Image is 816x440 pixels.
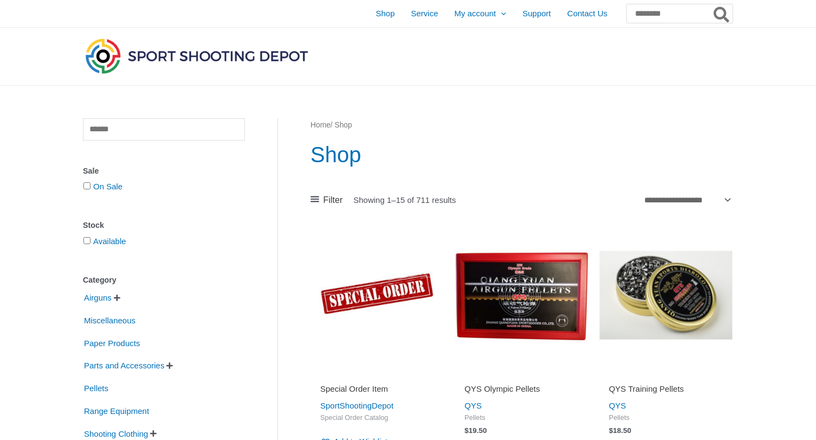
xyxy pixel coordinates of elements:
[711,4,733,23] button: Search
[464,384,578,394] h2: QYS Olympic Pellets
[83,237,90,244] input: Available
[166,362,173,369] span: 
[609,384,723,398] a: QYS Training Pellets
[609,401,626,410] a: QYS
[464,413,578,423] span: Pellets
[310,192,342,208] a: Filter
[83,289,113,307] span: Airguns
[464,426,487,435] bdi: 19.50
[464,401,482,410] a: QYS
[83,334,141,353] span: Paper Products
[353,196,456,204] p: Showing 1–15 of 711 results
[83,383,109,392] a: Pellets
[83,311,137,330] span: Miscellaneous
[114,294,120,302] span: 
[320,368,434,381] iframe: Customer reviews powered by Trustpilot
[323,192,343,208] span: Filter
[464,368,578,381] iframe: Customer reviews powered by Trustpilot
[640,192,733,208] select: Shop order
[464,384,578,398] a: QYS Olympic Pellets
[599,228,733,362] img: QYS Training Pellets
[310,228,444,362] img: Special Order Item
[609,426,613,435] span: $
[83,428,149,437] a: Shooting Clothing
[320,384,434,398] a: Special Order Item
[609,426,631,435] bdi: 18.50
[83,402,150,420] span: Range Equipment
[83,272,245,288] div: Category
[83,406,150,415] a: Range Equipment
[93,237,126,246] a: Available
[83,360,165,369] a: Parts and Accessories
[83,337,141,347] a: Paper Products
[83,379,109,398] span: Pellets
[310,121,331,129] a: Home
[83,218,245,233] div: Stock
[150,430,157,437] span: 
[320,384,434,394] h2: Special Order Item
[310,139,733,170] h1: Shop
[464,426,469,435] span: $
[609,413,723,423] span: Pellets
[83,356,165,375] span: Parts and Accessories
[83,315,137,324] a: Miscellaneous
[455,228,588,362] img: QYS Olympic Pellets
[310,118,733,132] nav: Breadcrumb
[83,292,113,302] a: Airguns
[320,401,393,410] a: SportShootingDepot
[83,36,310,76] img: Sport Shooting Depot
[83,182,90,189] input: On Sale
[609,368,723,381] iframe: Customer reviews powered by Trustpilot
[320,413,434,423] span: Special Order Catalog
[609,384,723,394] h2: QYS Training Pellets
[83,163,245,179] div: Sale
[93,182,122,191] a: On Sale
